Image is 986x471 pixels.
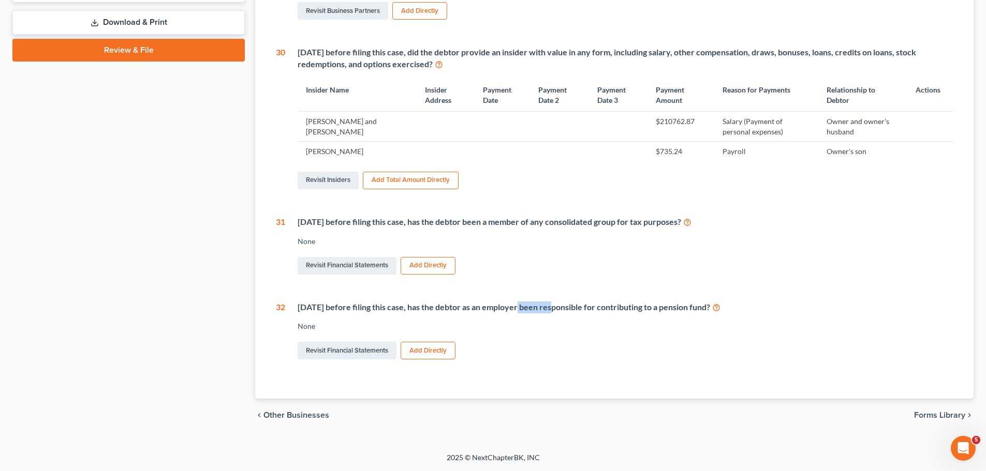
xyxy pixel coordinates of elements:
td: Payroll [714,142,819,161]
div: None [298,321,953,331]
td: $735.24 [647,142,714,161]
button: Add Directly [401,342,455,359]
div: 31 [276,216,285,277]
td: $210762.87 [647,111,714,141]
td: Owner's son [818,142,907,161]
a: Revisit Financial Statements [298,342,396,359]
th: Insider Address [417,79,475,111]
th: Payment Date 2 [530,79,589,111]
td: [PERSON_NAME] and [PERSON_NAME] [298,111,417,141]
iframe: Intercom live chat [951,436,976,461]
th: Relationship to Debtor [818,79,907,111]
div: 30 [276,47,285,191]
th: Payment Date [475,79,530,111]
div: 32 [276,301,285,362]
div: [DATE] before filing this case, has the debtor been a member of any consolidated group for tax pu... [298,216,953,228]
div: 2025 © NextChapterBK, INC [198,452,788,471]
button: Add Directly [401,257,455,275]
button: chevron_left Other Businesses [255,411,329,419]
td: Owner and owner's husband [818,111,907,141]
a: Review & File [12,39,245,62]
span: 5 [972,436,980,444]
div: [DATE] before filing this case, has the debtor as an employer been responsible for contributing t... [298,301,953,313]
a: Revisit Insiders [298,172,359,189]
a: Revisit Business Partners [298,2,388,20]
i: chevron_right [965,411,974,419]
button: Forms Library chevron_right [914,411,974,419]
div: None [298,236,953,247]
span: Other Businesses [263,411,329,419]
th: Actions [907,79,953,111]
td: Salary (Payment of personal expenses) [714,111,819,141]
div: [DATE] before filing this case, did the debtor provide an insider with value in any form, includi... [298,47,953,70]
i: chevron_left [255,411,263,419]
th: Payment Amount [647,79,714,111]
button: Add Total Amount Directly [363,172,459,189]
th: Payment Date 3 [589,79,648,111]
a: Revisit Financial Statements [298,257,396,275]
a: Download & Print [12,10,245,35]
button: Add Directly [392,2,447,20]
span: Forms Library [914,411,965,419]
th: Insider Name [298,79,417,111]
th: Reason for Payments [714,79,819,111]
td: [PERSON_NAME] [298,142,417,161]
